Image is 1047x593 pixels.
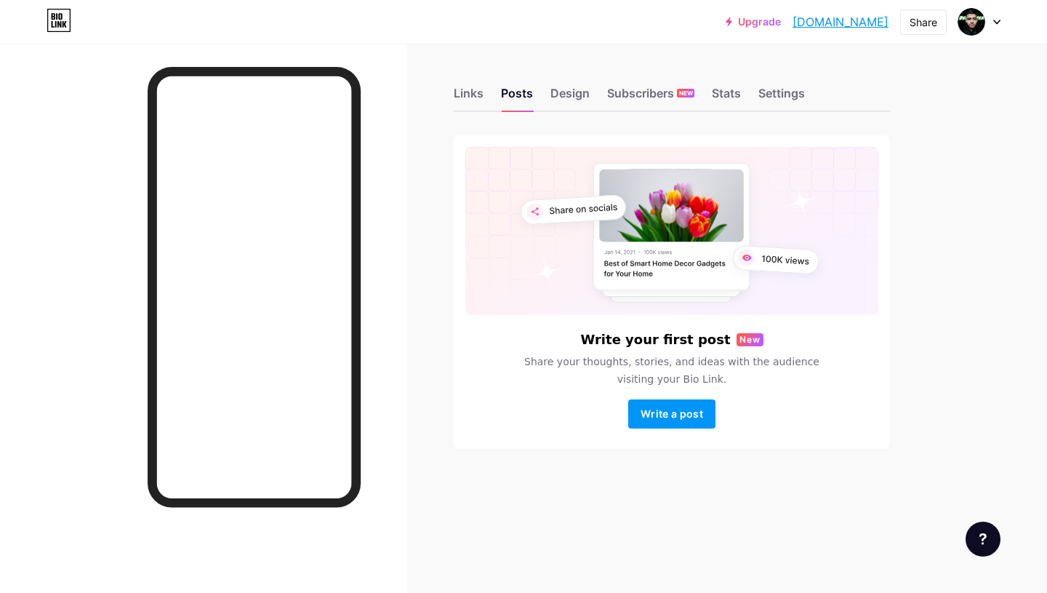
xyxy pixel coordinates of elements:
span: Share your thoughts, stories, and ideas with the audience visiting your Bio Link. [507,353,837,388]
div: Subscribers [607,84,694,111]
div: Posts [501,84,533,111]
a: Upgrade [726,16,781,28]
div: Share [910,15,937,30]
span: NEW [679,89,693,97]
button: Write a post [628,399,715,429]
h6: Write your first post [580,333,730,347]
span: New [739,333,761,346]
a: [DOMAIN_NAME] [793,13,888,31]
div: Links [454,84,484,111]
div: Settings [758,84,805,111]
div: Design [550,84,590,111]
img: Rifat-Hosen official [958,8,985,36]
span: Write a post [641,407,703,420]
div: Stats [712,84,741,111]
